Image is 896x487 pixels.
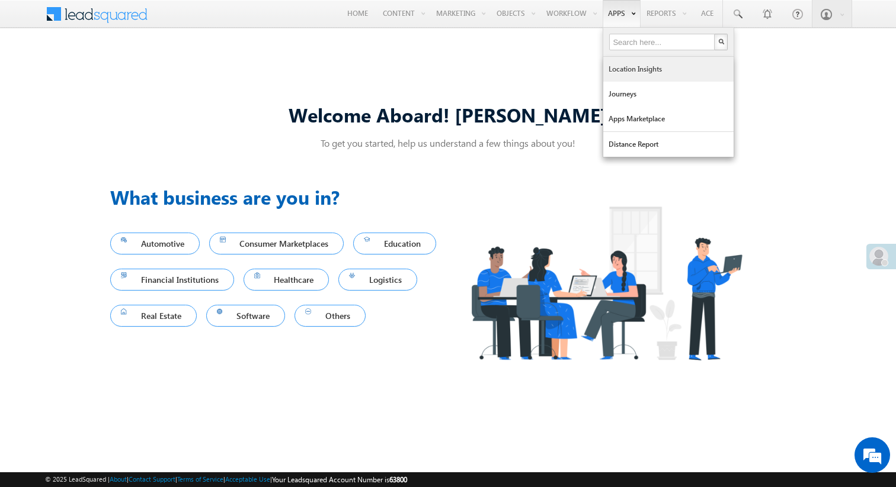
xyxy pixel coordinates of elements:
span: Automotive [121,236,189,251]
input: Search here... [609,34,716,50]
a: Location Insights [603,57,734,82]
span: Healthcare [254,272,319,288]
img: Search [718,38,724,44]
span: Others [305,308,355,324]
a: Terms of Service [177,475,223,483]
h3: What business are you in? [110,183,448,211]
a: Acceptable Use [225,475,270,483]
img: Industry.png [448,183,764,383]
span: Software [217,308,275,324]
span: Your Leadsquared Account Number is [272,475,407,484]
span: Financial Institutions [121,272,223,288]
span: Consumer Marketplaces [220,236,334,251]
span: Real Estate [121,308,186,324]
span: 63800 [389,475,407,484]
a: About [110,475,127,483]
span: Logistics [349,272,407,288]
a: Journeys [603,82,734,107]
a: Distance Report [603,132,734,157]
a: Apps Marketplace [603,107,734,131]
span: © 2025 LeadSquared | | | | | [45,474,407,485]
span: Education [364,236,425,251]
p: To get you started, help us understand a few things about you! [110,137,786,149]
a: Contact Support [129,475,175,483]
div: Welcome Aboard! [PERSON_NAME] [110,102,786,127]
